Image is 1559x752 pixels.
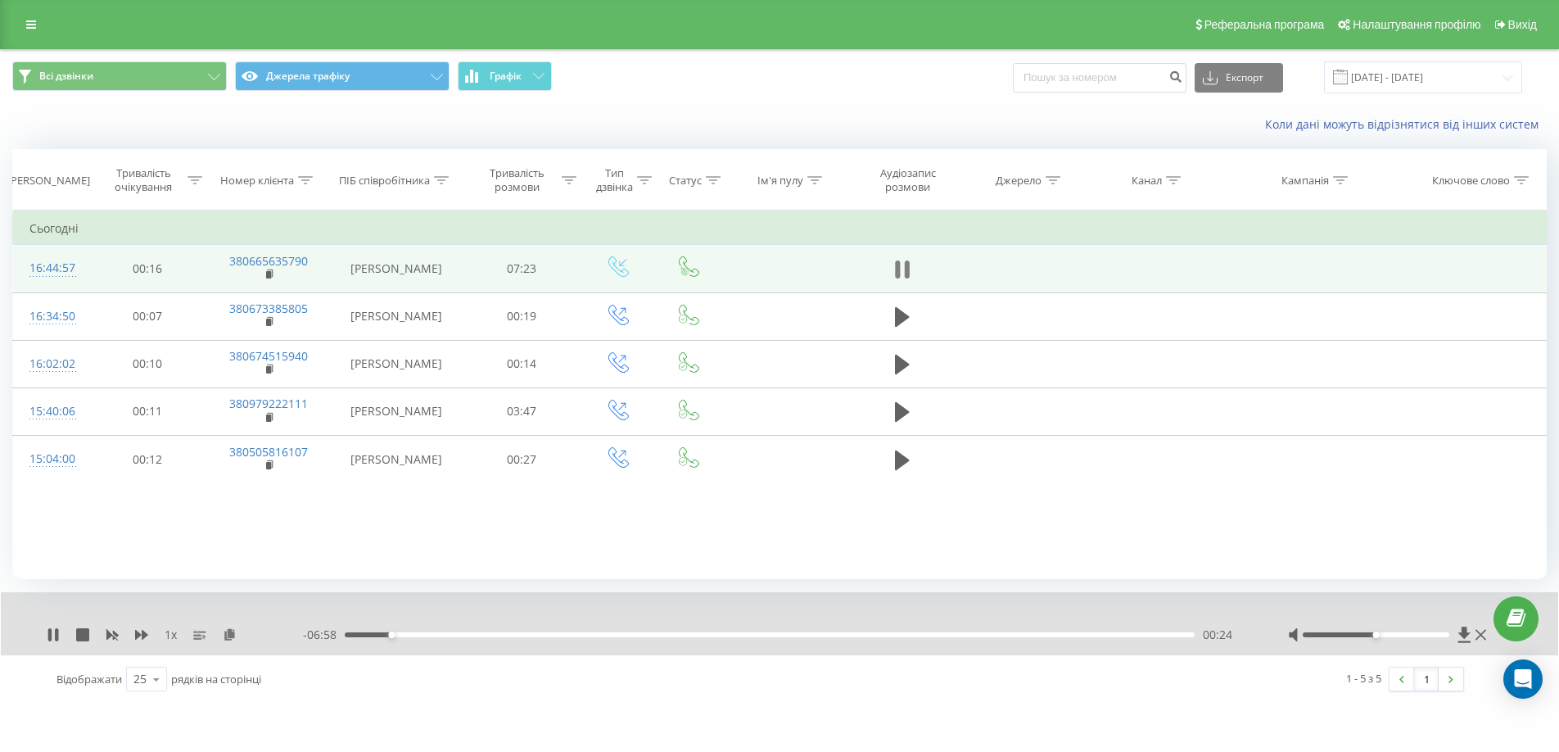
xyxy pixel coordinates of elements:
td: 00:27 [463,436,581,483]
a: 1 [1414,668,1439,691]
td: [PERSON_NAME] [330,292,463,340]
div: Ключове слово [1432,174,1510,188]
div: Джерело [996,174,1042,188]
div: ПІБ співробітника [339,174,430,188]
div: 16:34:50 [29,301,72,333]
input: Пошук за номером [1013,63,1186,93]
td: 00:14 [463,340,581,387]
a: Коли дані можуть відрізнятися вiд інших систем [1265,116,1547,132]
div: 15:04:00 [29,443,72,475]
div: Accessibility label [1372,632,1379,638]
div: Тривалість очікування [103,166,184,194]
span: Графік [490,70,522,82]
a: 380665635790 [229,253,308,269]
td: 03:47 [463,387,581,435]
div: Статус [669,174,702,188]
td: 07:23 [463,245,581,292]
td: [PERSON_NAME] [330,387,463,435]
div: Кампанія [1281,174,1329,188]
button: Графік [458,61,552,91]
td: [PERSON_NAME] [330,436,463,483]
div: 16:02:02 [29,348,72,380]
td: 00:16 [88,245,206,292]
span: Реферальна програма [1204,18,1325,31]
td: 00:10 [88,340,206,387]
div: Ім'я пулу [757,174,803,188]
div: Тривалість розмови [477,166,558,194]
div: Open Intercom Messenger [1503,659,1543,699]
button: Експорт [1195,63,1283,93]
td: 00:11 [88,387,206,435]
td: [PERSON_NAME] [330,340,463,387]
a: 380979222111 [229,396,308,411]
td: Сьогодні [13,212,1547,245]
span: 00:24 [1203,627,1232,643]
div: Канал [1132,174,1162,188]
span: Відображати [56,672,122,686]
a: 380673385805 [229,301,308,316]
a: 380674515940 [229,348,308,364]
div: 1 - 5 з 5 [1346,670,1381,686]
td: 00:19 [463,292,581,340]
span: - 06:58 [303,627,345,643]
td: [PERSON_NAME] [330,245,463,292]
button: Всі дзвінки [12,61,227,91]
span: рядків на сторінці [171,672,261,686]
div: Аудіозапис розмови [861,166,956,194]
span: 1 x [165,627,177,643]
a: 380505816107 [229,444,308,460]
div: Тип дзвінка [595,166,634,194]
div: Номер клієнта [220,174,294,188]
span: Налаштування профілю [1353,18,1480,31]
td: 00:12 [88,436,206,483]
div: 25 [133,671,147,687]
div: Accessibility label [388,632,395,638]
button: Джерела трафіку [235,61,450,91]
span: Всі дзвінки [39,70,93,83]
div: 15:40:06 [29,396,72,428]
div: [PERSON_NAME] [7,174,90,188]
div: 16:44:57 [29,252,72,284]
span: Вихід [1508,18,1537,31]
td: 00:07 [88,292,206,340]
